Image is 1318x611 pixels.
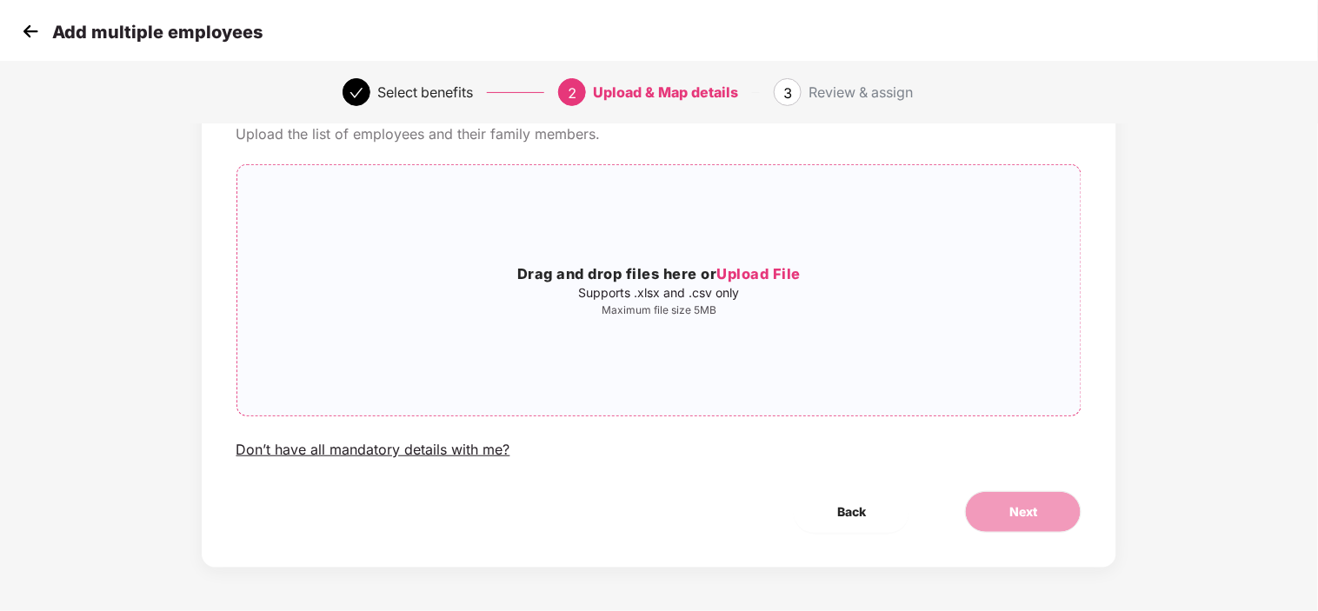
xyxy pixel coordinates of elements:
[783,84,792,102] span: 3
[52,22,263,43] p: Add multiple employees
[237,165,1082,415] span: Drag and drop files here orUpload FileSupports .xlsx and .csv onlyMaximum file size 5MB
[965,491,1082,533] button: Next
[794,491,909,533] button: Back
[568,84,576,102] span: 2
[237,286,1082,300] p: Supports .xlsx and .csv only
[236,441,510,459] div: Don’t have all mandatory details with me?
[716,265,801,282] span: Upload File
[237,303,1082,317] p: Maximum file size 5MB
[593,78,738,106] div: Upload & Map details
[17,18,43,44] img: svg+xml;base64,PHN2ZyB4bWxucz0iaHR0cDovL3d3dy53My5vcmcvMjAwMC9zdmciIHdpZHRoPSIzMCIgaGVpZ2h0PSIzMC...
[236,125,1082,143] div: Upload the list of employees and their family members.
[837,502,866,521] span: Back
[237,263,1082,286] h3: Drag and drop files here or
[349,86,363,100] span: check
[377,78,473,106] div: Select benefits
[809,78,913,106] div: Review & assign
